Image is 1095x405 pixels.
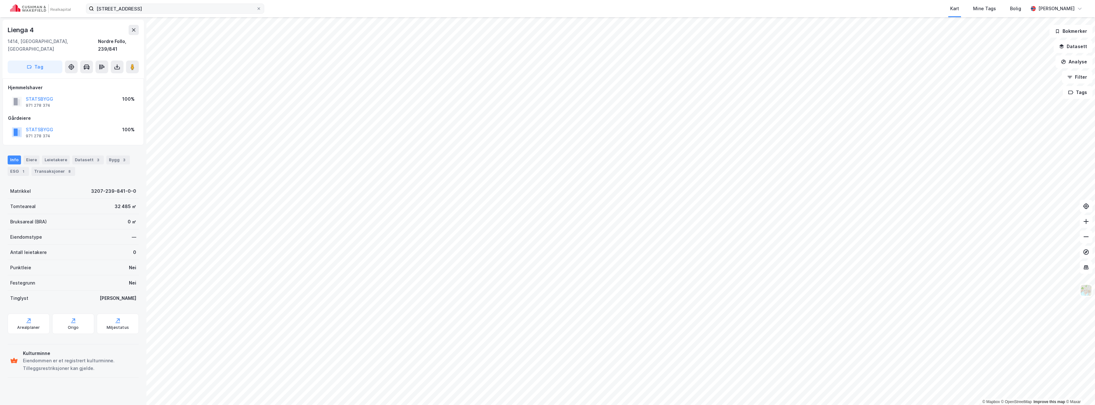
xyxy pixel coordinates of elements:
[10,4,71,13] img: cushman-wakefield-realkapital-logo.202ea83816669bd177139c58696a8fa1.svg
[107,325,129,330] div: Miljøstatus
[133,249,136,256] div: 0
[20,168,26,175] div: 1
[10,233,42,241] div: Eiendomstype
[106,155,130,164] div: Bygg
[100,294,136,302] div: [PERSON_NAME]
[72,155,104,164] div: Datasett
[10,264,31,271] div: Punktleie
[68,325,79,330] div: Origo
[1080,284,1092,296] img: Z
[8,167,29,176] div: ESG
[1056,55,1092,68] button: Analyse
[1063,374,1095,405] div: Kontrollprogram for chat
[950,5,959,12] div: Kart
[10,294,28,302] div: Tinglyst
[1034,400,1065,404] a: Improve this map
[128,218,136,226] div: 0 ㎡
[8,61,62,73] button: Tag
[10,203,36,210] div: Tomteareal
[24,155,39,164] div: Eiere
[1001,400,1032,404] a: OpenStreetMap
[42,155,70,164] div: Leietakere
[8,84,138,91] div: Hjemmelshaver
[122,95,135,103] div: 100%
[23,350,136,357] div: Kulturminne
[8,155,21,164] div: Info
[129,264,136,271] div: Nei
[10,279,35,287] div: Festegrunn
[26,134,50,139] div: 971 278 374
[94,4,256,13] input: Søk på adresse, matrikkel, gårdeiere, leietakere eller personer
[10,249,47,256] div: Antall leietakere
[982,400,1000,404] a: Mapbox
[8,25,35,35] div: Lienga 4
[129,279,136,287] div: Nei
[8,114,138,122] div: Gårdeiere
[91,187,136,195] div: 3207-239-841-0-0
[17,325,40,330] div: Arealplaner
[1063,374,1095,405] iframe: Chat Widget
[23,357,136,372] div: Eiendommen er et registrert kulturminne. Tilleggsrestriksjoner kan gjelde.
[66,168,73,175] div: 8
[10,187,31,195] div: Matrikkel
[95,157,101,163] div: 3
[98,38,139,53] div: Nordre Follo, 239/841
[8,38,98,53] div: 1414, [GEOGRAPHIC_DATA], [GEOGRAPHIC_DATA]
[26,103,50,108] div: 971 278 374
[1010,5,1021,12] div: Bolig
[10,218,47,226] div: Bruksareal (BRA)
[122,126,135,134] div: 100%
[1063,86,1092,99] button: Tags
[132,233,136,241] div: —
[973,5,996,12] div: Mine Tags
[1049,25,1092,38] button: Bokmerker
[32,167,75,176] div: Transaksjoner
[115,203,136,210] div: 32 485 ㎡
[1038,5,1075,12] div: [PERSON_NAME]
[121,157,127,163] div: 3
[1062,71,1092,83] button: Filter
[1054,40,1092,53] button: Datasett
